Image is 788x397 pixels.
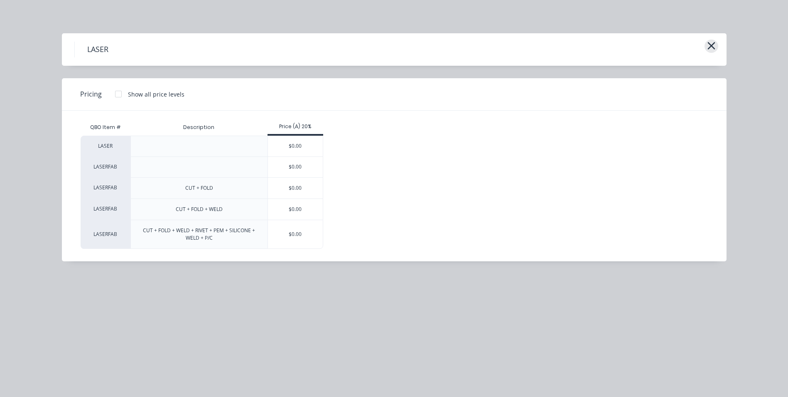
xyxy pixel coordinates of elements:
div: CUT + FOLD + WELD + RIVET + PEM + SILICONE + WELD + P/C [137,227,261,242]
div: CUT + FOLD + WELD [176,206,223,213]
span: Pricing [80,89,102,99]
div: LASER [81,136,130,156]
div: Description [177,117,221,138]
div: LASERFAB [81,220,130,249]
div: $0.00 [268,136,323,156]
div: $0.00 [268,157,323,177]
div: QBO Item # [81,119,130,136]
div: LASERFAB [81,177,130,198]
div: $0.00 [268,199,323,220]
div: $0.00 [268,220,323,248]
div: Show all price levels [128,90,184,99]
div: Price (A) 20% [268,123,324,130]
h4: LASER [74,42,121,57]
div: LASERFAB [81,156,130,177]
div: CUT + FOLD [185,184,213,192]
div: LASERFAB [81,198,130,220]
div: $0.00 [268,178,323,198]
